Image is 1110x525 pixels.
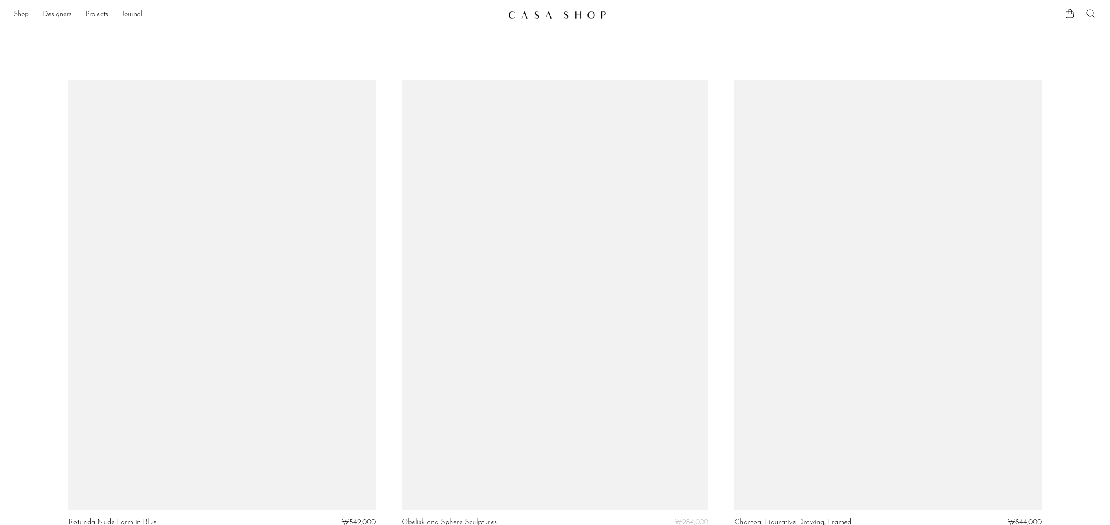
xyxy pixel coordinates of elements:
[14,7,501,22] ul: NEW HEADER MENU
[85,9,108,20] a: Projects
[43,9,72,20] a: Designers
[122,9,143,20] a: Journal
[14,9,29,20] a: Shop
[14,7,501,22] nav: Desktop navigation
